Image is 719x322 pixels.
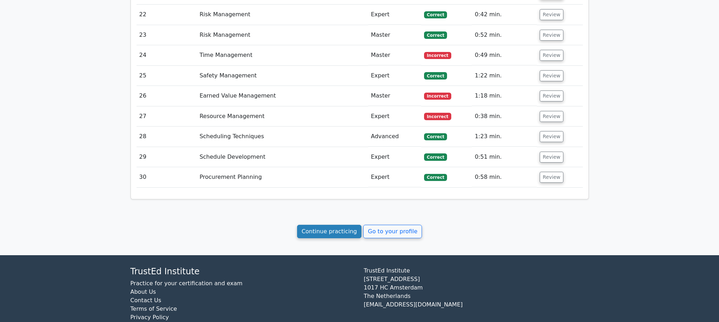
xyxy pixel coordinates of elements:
[368,86,421,106] td: Master
[137,25,197,45] td: 23
[197,86,368,106] td: Earned Value Management
[197,66,368,86] td: Safety Management
[197,45,368,65] td: Time Management
[472,86,537,106] td: 1:18 min.
[472,25,537,45] td: 0:52 min.
[363,225,422,238] a: Go to your profile
[197,5,368,25] td: Risk Management
[197,25,368,45] td: Risk Management
[137,127,197,147] td: 28
[540,152,564,163] button: Review
[368,45,421,65] td: Master
[197,106,368,127] td: Resource Management
[424,113,451,120] span: Incorrect
[540,70,564,81] button: Review
[540,50,564,61] button: Review
[424,174,447,181] span: Correct
[540,172,564,183] button: Review
[197,127,368,147] td: Scheduling Techniques
[131,305,177,312] a: Terms of Service
[137,106,197,127] td: 27
[424,31,447,39] span: Correct
[472,5,537,25] td: 0:42 min.
[540,90,564,101] button: Review
[137,5,197,25] td: 22
[137,167,197,187] td: 30
[368,25,421,45] td: Master
[137,45,197,65] td: 24
[368,127,421,147] td: Advanced
[472,45,537,65] td: 0:49 min.
[472,127,537,147] td: 1:23 min.
[137,86,197,106] td: 26
[424,72,447,79] span: Correct
[197,167,368,187] td: Procurement Planning
[368,147,421,167] td: Expert
[131,297,161,304] a: Contact Us
[424,133,447,140] span: Correct
[368,66,421,86] td: Expert
[540,30,564,41] button: Review
[197,147,368,167] td: Schedule Development
[540,131,564,142] button: Review
[472,66,537,86] td: 1:22 min.
[368,167,421,187] td: Expert
[540,9,564,20] button: Review
[297,225,362,238] a: Continue practicing
[131,267,355,277] h4: TrustEd Institute
[131,288,156,295] a: About Us
[137,147,197,167] td: 29
[424,11,447,18] span: Correct
[131,314,169,321] a: Privacy Policy
[131,280,243,287] a: Practice for your certification and exam
[472,147,537,167] td: 0:51 min.
[137,66,197,86] td: 25
[368,5,421,25] td: Expert
[424,153,447,160] span: Correct
[540,111,564,122] button: Review
[472,167,537,187] td: 0:58 min.
[472,106,537,127] td: 0:38 min.
[424,52,451,59] span: Incorrect
[368,106,421,127] td: Expert
[424,93,451,100] span: Incorrect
